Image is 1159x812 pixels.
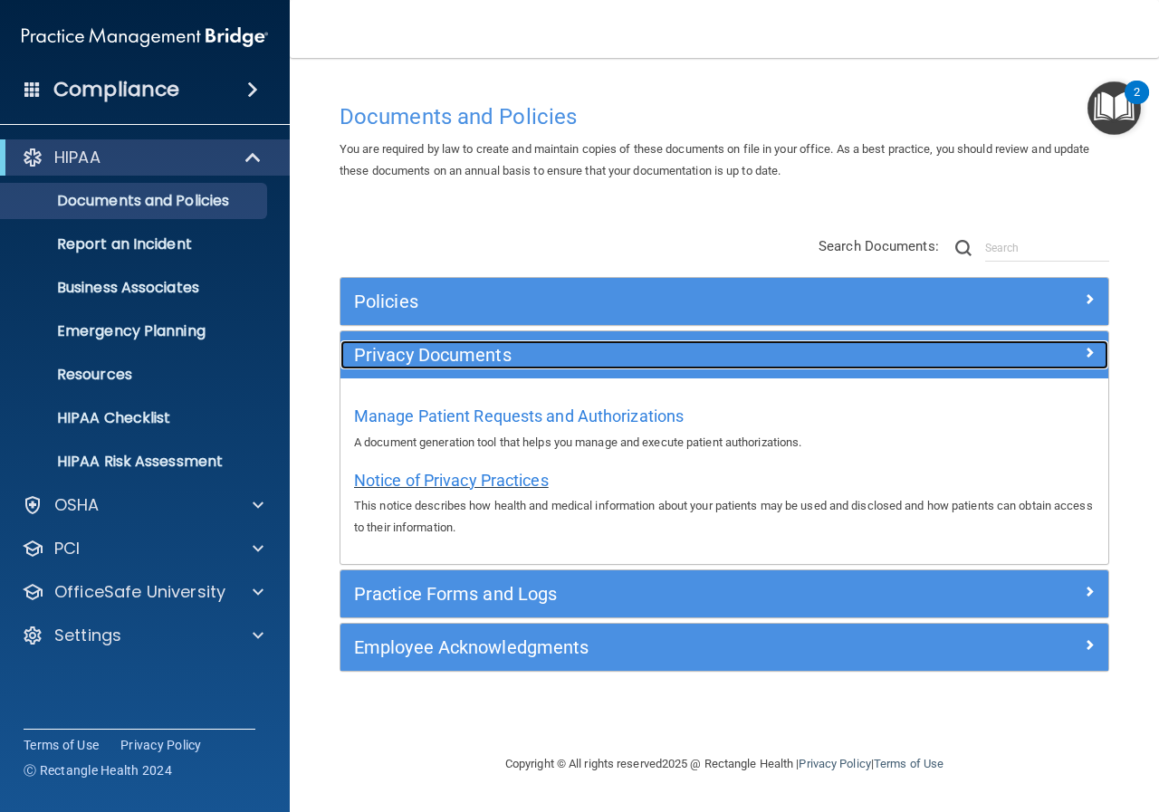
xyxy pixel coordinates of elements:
span: Search Documents: [819,238,939,254]
p: Emergency Planning [12,322,259,340]
h5: Privacy Documents [354,345,903,365]
p: Business Associates [12,279,259,297]
a: HIPAA [22,147,263,168]
a: OSHA [22,494,263,516]
p: Report an Incident [12,235,259,253]
a: Terms of Use [874,757,943,770]
p: Documents and Policies [12,192,259,210]
a: Privacy Policy [799,757,870,770]
p: This notice describes how health and medical information about your patients may be used and disc... [354,495,1095,539]
h5: Policies [354,291,903,311]
p: HIPAA [54,147,101,168]
p: PCI [54,538,80,559]
p: HIPAA Risk Assessment [12,453,259,471]
div: 2 [1134,92,1140,116]
span: You are required by law to create and maintain copies of these documents on file in your office. ... [340,142,1090,177]
a: PCI [22,538,263,559]
a: OfficeSafe University [22,581,263,603]
a: Policies [354,287,1095,316]
a: Employee Acknowledgments [354,633,1095,662]
input: Search [985,234,1109,262]
p: Resources [12,366,259,384]
a: Settings [22,625,263,646]
a: Privacy Documents [354,340,1095,369]
p: OSHA [54,494,100,516]
span: Ⓒ Rectangle Health 2024 [24,761,172,779]
p: HIPAA Checklist [12,409,259,427]
span: Notice of Privacy Practices [354,471,549,490]
h5: Employee Acknowledgments [354,637,903,657]
a: Terms of Use [24,736,99,754]
h5: Practice Forms and Logs [354,584,903,604]
iframe: Drift Widget Chat Controller [846,683,1137,756]
h4: Compliance [53,77,179,102]
img: ic-search.3b580494.png [955,240,972,256]
a: Practice Forms and Logs [354,579,1095,608]
span: Manage Patient Requests and Authorizations [354,406,684,425]
img: PMB logo [22,19,268,55]
a: Privacy Policy [120,736,202,754]
p: A document generation tool that helps you manage and execute patient authorizations. [354,432,1095,454]
p: Settings [54,625,121,646]
div: Copyright © All rights reserved 2025 @ Rectangle Health | | [394,735,1055,793]
button: Open Resource Center, 2 new notifications [1087,81,1141,135]
p: OfficeSafe University [54,581,225,603]
a: Manage Patient Requests and Authorizations [354,411,684,425]
h4: Documents and Policies [340,105,1109,129]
